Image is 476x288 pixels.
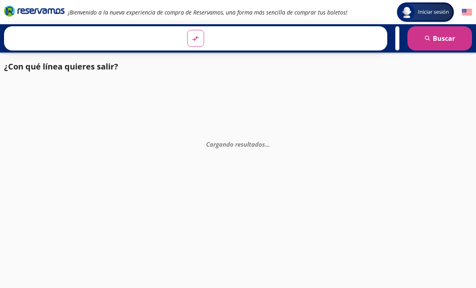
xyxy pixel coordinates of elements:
[267,140,268,148] span: .
[4,5,65,17] i: Brand Logo
[206,140,270,148] em: Cargando resultados
[462,7,472,17] button: English
[68,8,347,16] em: ¡Bienvenido a la nueva experiencia de compra de Reservamos, una forma más sencilla de comprar tus...
[407,26,472,50] button: Buscar
[265,140,267,148] span: .
[415,8,452,16] span: Iniciar sesión
[4,5,65,19] a: Brand Logo
[268,140,270,148] span: .
[4,61,118,73] p: ¿Con qué línea quieres salir?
